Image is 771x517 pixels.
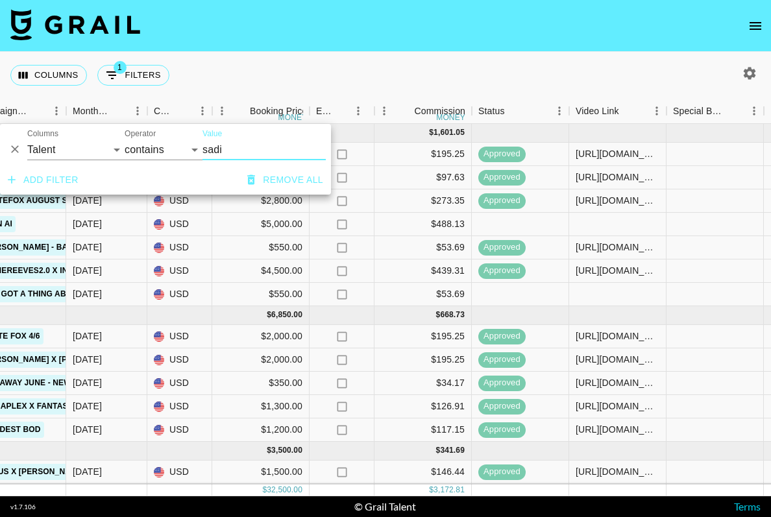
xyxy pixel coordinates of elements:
div: $5,000.00 [212,213,310,236]
div: Booking Price [250,99,307,124]
span: approved [478,354,526,366]
div: Month Due [66,99,147,124]
div: $2,000.00 [212,325,310,348]
span: approved [478,330,526,343]
div: $ [436,309,441,320]
div: $2,000.00 [212,348,310,372]
div: USD [147,372,212,395]
div: $195.25 [374,143,472,166]
button: Sort [29,102,47,120]
div: $146.44 [374,461,472,484]
div: 3,500.00 [271,445,302,456]
span: approved [478,377,526,389]
button: Sort [619,102,637,120]
div: $1,200.00 [212,418,310,442]
span: approved [478,424,526,436]
div: https://www.tiktok.com/@sadiereevesstevens/video/7545186797555322125?lang=en [576,330,659,343]
div: Jul '25 [73,287,102,300]
div: USD [147,259,212,283]
div: USD [147,189,212,213]
div: $550.00 [212,283,310,306]
button: Sort [505,102,523,120]
div: Aug '25 [73,376,102,389]
div: USD [147,461,212,484]
button: Sort [726,102,744,120]
div: 32,500.00 [267,485,302,496]
button: Menu [47,101,66,121]
span: 1 [114,61,127,74]
div: Special Booking Type [667,99,764,124]
button: Sort [110,102,128,120]
div: 1,601.05 [434,127,465,138]
div: Expenses: Remove Commission? [316,99,334,124]
div: https://www.tiktok.com/@sadiereevesstevens/video/7548156638377594167?lang=en [576,353,659,366]
div: $ [429,485,434,496]
button: Sort [334,102,352,120]
button: Menu [647,101,667,121]
div: Sep '25 [73,465,102,478]
button: Menu [128,101,147,121]
div: $ [429,127,434,138]
div: https://www.tiktok.com/@sadiereevesstevens/video/7522562123621240077?lang=en [576,171,659,184]
div: Aug '25 [73,400,102,413]
div: Jul '25 [73,264,102,277]
span: approved [478,400,526,413]
div: Video Link [569,99,667,124]
label: Operator [125,128,156,139]
div: $ [267,445,271,456]
div: $53.69 [374,283,472,306]
div: Jul '25 [73,241,102,254]
div: https://www.tiktok.com/@sadiereevesstevens/video/7532246559098998029?lang=en [576,147,659,160]
div: Jul '25 [73,194,102,207]
button: Menu [212,101,232,121]
div: $550.00 [212,236,310,259]
div: $34.17 [374,372,472,395]
button: Delete [5,139,25,159]
button: Add filter [3,168,84,192]
div: https://www.tiktok.com/@sadiereevesstevens/video/7538891006406708493?lang=en [576,194,659,207]
div: USD [147,418,212,442]
div: Commission [414,99,465,124]
button: Menu [193,101,212,121]
div: https://www.tiktok.com/@sadiereevesstevens/video/7547447508616760590?lang=en [576,465,659,478]
button: Remove all [242,168,328,192]
div: $195.25 [374,325,472,348]
div: 6,850.00 [271,309,302,320]
div: $53.69 [374,236,472,259]
div: Aug '25 [73,423,102,436]
div: https://www.tiktok.com/@sadiereevesstevens/video/7540438778008112397?lang=en [576,423,659,436]
div: https://www.tiktok.com/@sadiereevesstevens/video/7525520931825929485?lang=en [576,241,659,254]
button: open drawer [742,13,768,39]
button: Menu [349,101,368,121]
div: Jul '25 [73,217,102,230]
div: USD [147,395,212,418]
span: approved [478,195,526,207]
div: © Grail Talent [354,500,416,513]
div: Status [472,99,569,124]
div: Special Booking Type [673,99,726,124]
div: $439.31 [374,259,472,283]
div: USD [147,325,212,348]
button: Menu [374,101,394,121]
div: USD [147,348,212,372]
input: Filter value [202,139,326,160]
div: USD [147,283,212,306]
div: 341.69 [440,445,465,456]
button: Select columns [10,65,87,86]
div: USD [147,213,212,236]
span: approved [478,148,526,160]
span: approved [478,241,526,254]
div: 668.73 [440,309,465,320]
div: $1,300.00 [212,395,310,418]
div: $4,500.00 [212,259,310,283]
div: v 1.7.106 [10,503,36,511]
button: Menu [744,101,764,121]
div: $2,800.00 [212,189,310,213]
label: Columns [27,128,58,139]
button: Menu [550,101,569,121]
button: Show filters [97,65,169,86]
button: Sort [396,102,414,120]
div: Expenses: Remove Commission? [310,99,374,124]
button: Sort [232,102,250,120]
div: https://www.tiktok.com/@sadiereevesstevens/video/7536301412884466958?lang=en [576,376,659,389]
